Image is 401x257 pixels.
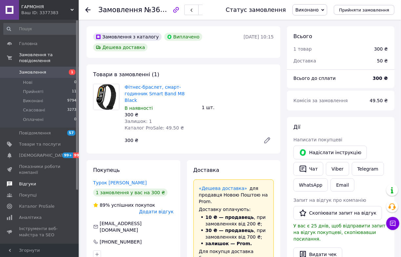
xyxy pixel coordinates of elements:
[199,103,277,112] div: 1 шт.
[339,8,389,12] span: Прийняти замовлення
[334,5,394,15] button: Прийняти замовлення
[93,71,159,78] span: Товари в замовленні (1)
[293,137,342,142] span: Написати покупцеві
[373,76,388,81] b: 300 ₴
[352,162,384,176] a: Telegram
[261,134,274,147] a: Редагувати
[99,239,142,245] div: [PHONE_NUMBER]
[21,4,70,10] span: ГАРМОНІЯ
[370,98,388,103] span: 49.50 ₴
[293,206,382,220] button: Скопіювати запит на відгук
[19,52,79,64] span: Замовлення та повідомлення
[125,105,153,111] span: В наявності
[19,69,46,75] span: Замовлення
[19,164,61,175] span: Показники роботи компанії
[93,202,155,208] div: успішних покупок
[139,209,173,214] span: Додати відгук
[19,152,68,158] span: [DEMOGRAPHIC_DATA]
[374,46,388,52] div: 300 ₴
[386,217,399,230] button: Чат з покупцем
[93,84,119,110] img: Фітнес-браслет, смарт-годинник Smart Band M8 Black
[144,6,191,14] span: №365421872
[293,98,348,103] span: Комісія за замовлення
[23,98,43,104] span: Виконані
[199,206,269,213] div: Доставку оплачують:
[293,178,328,192] a: WhatsApp
[206,215,254,220] span: 10 ₴ — продавець
[373,54,392,68] div: 50 ₴
[19,130,51,136] span: Повідомлення
[199,185,269,205] div: для продавця Новою Поштою на Prom.
[19,243,61,255] span: Управління сайтом
[23,107,45,113] span: Скасовані
[193,167,219,173] span: Доставка
[21,10,79,16] div: Ваш ID: 3377383
[93,180,147,185] a: Турок [PERSON_NAME]
[74,80,76,85] span: 0
[199,227,269,240] li: , при замовленнях від 700 ₴;
[67,130,75,136] span: 57
[293,162,323,176] button: Чат
[125,119,152,124] span: Залишок: 1
[326,162,349,176] a: Viber
[69,69,75,75] span: 1
[293,76,336,81] span: Всього до сплати
[93,33,162,41] div: Замовлення з каталогу
[206,228,254,233] span: 30 ₴ — продавець
[100,202,110,208] span: 89%
[93,43,148,51] div: Дешева доставка
[125,84,185,103] a: Фітнес-браслет, смарт-годинник Smart Band M8 Black
[293,58,316,63] span: Доставка
[62,152,73,158] span: 99+
[226,7,286,13] div: Статус замовлення
[93,189,168,197] div: 1 замовлення у вас на 300 ₴
[125,111,197,118] div: 300 ₴
[19,226,61,238] span: Інструменти веб-майстра та SEO
[122,136,258,145] div: 300 ₴
[98,6,142,14] span: Замовлення
[206,241,252,246] span: залишок — Prom.
[72,89,76,95] span: 11
[23,80,32,85] span: Нові
[293,33,312,39] span: Всього
[67,107,76,113] span: 3273
[295,7,319,12] span: Виконано
[244,34,274,39] time: [DATE] 10:15
[19,141,61,147] span: Товари та послуги
[125,125,184,130] span: Каталог ProSale: 49.50 ₴
[19,41,37,47] span: Головна
[19,192,37,198] span: Покупці
[100,221,142,233] span: [EMAIL_ADDRESS][DOMAIN_NAME]
[164,33,202,41] div: Виплачено
[3,23,77,35] input: Пошук
[293,46,312,52] span: 1 товар
[293,223,386,242] span: У вас є 25 днів, щоб відправити запит на відгук покупцеві, скопіювавши посилання.
[19,181,36,187] span: Відгуки
[85,7,90,13] div: Повернутися назад
[293,124,300,130] span: Дії
[19,203,54,209] span: Каталог ProSale
[67,98,76,104] span: 9794
[73,152,84,158] span: 99+
[293,198,366,203] span: Запит на відгук про компанію
[23,117,44,123] span: Оплачені
[331,178,354,192] button: Email
[23,89,43,95] span: Прийняті
[93,167,120,173] span: Покупець
[199,186,247,191] a: «Дешева доставка»
[293,146,367,159] button: Надіслати інструкцію
[19,215,42,221] span: Аналітика
[199,214,269,227] li: , при замовленнях від 200 ₴;
[74,117,76,123] span: 0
